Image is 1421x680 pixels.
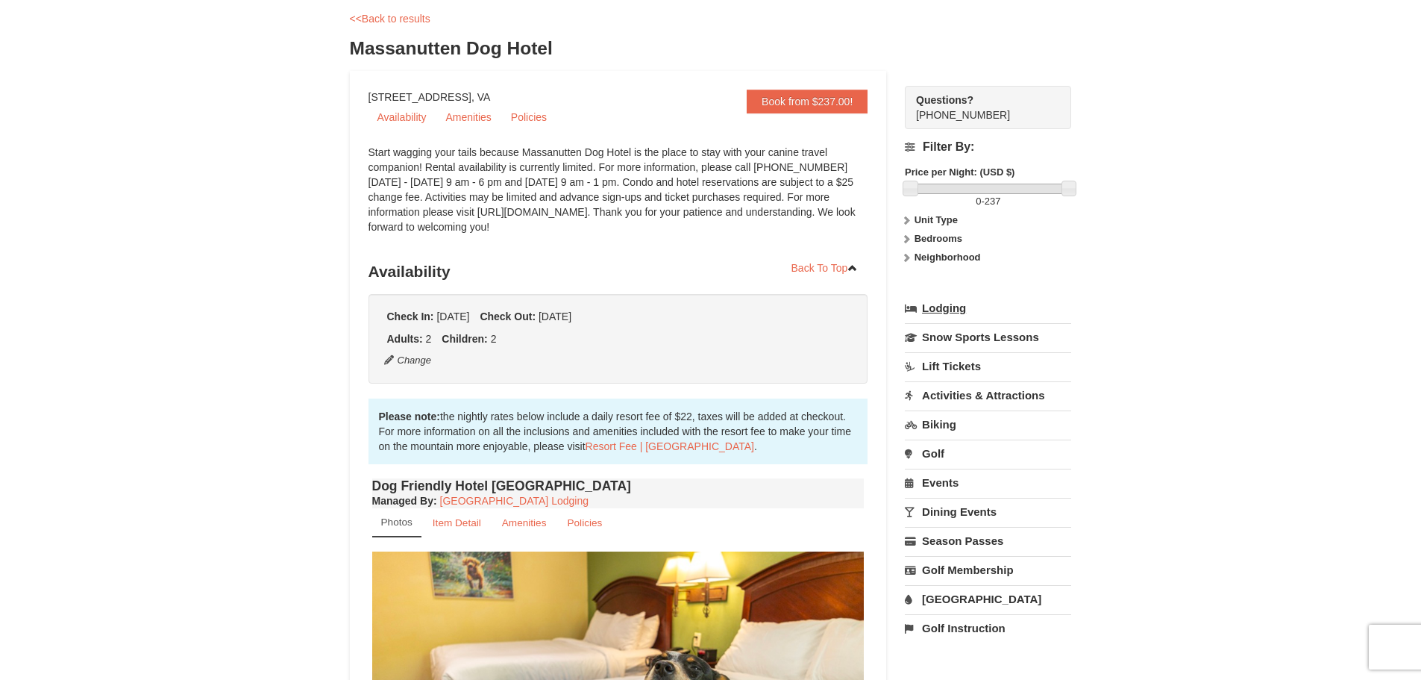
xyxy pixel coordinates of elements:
strong: Price per Night: (USD $) [905,166,1014,178]
a: Golf Instruction [905,614,1071,642]
span: [DATE] [436,311,469,322]
strong: Check Out: [480,311,536,322]
h3: Availability [368,257,868,287]
a: Back To Top [782,257,868,279]
a: Dining Events [905,498,1071,525]
span: [DATE] [539,311,571,322]
button: Change [383,352,433,369]
div: the nightly rates below include a daily resort fee of $22, taxes will be added at checkout. For m... [368,399,868,464]
span: 2 [491,333,497,345]
strong: Adults: [387,333,423,345]
a: Season Passes [905,527,1071,555]
a: Golf [905,440,1071,467]
a: [GEOGRAPHIC_DATA] Lodging [440,495,589,507]
strong: Bedrooms [915,233,962,244]
strong: Please note: [379,411,440,422]
a: Amenities [436,106,500,128]
strong: Check In: [387,311,434,322]
a: Resort Fee | [GEOGRAPHIC_DATA] [586,440,754,452]
a: Activities & Attractions [905,381,1071,409]
label: - [905,194,1071,209]
small: Photos [381,517,413,528]
a: Policies [557,508,612,537]
h4: Filter By: [905,140,1071,154]
span: Managed By [372,495,433,507]
a: Snow Sports Lessons [905,323,1071,351]
span: 0 [976,196,981,207]
strong: : [372,495,437,507]
a: Golf Membership [905,556,1071,584]
small: Policies [567,517,602,528]
a: Availability [368,106,436,128]
a: Biking [905,411,1071,438]
a: [GEOGRAPHIC_DATA] [905,585,1071,613]
a: Lift Tickets [905,352,1071,380]
span: [PHONE_NUMBER] [916,93,1044,121]
a: <<Back to results [350,13,430,25]
span: 2 [426,333,432,345]
a: Lodging [905,295,1071,322]
small: Item Detail [433,517,481,528]
strong: Children: [442,333,487,345]
a: Book from $237.00! [747,90,868,113]
h4: Dog Friendly Hotel [GEOGRAPHIC_DATA] [372,478,865,493]
a: Amenities [492,508,556,537]
h3: Massanutten Dog Hotel [350,34,1072,63]
strong: Unit Type [915,214,958,225]
div: Start wagging your tails because Massanutten Dog Hotel is the place to stay with your canine trav... [368,145,868,249]
a: Item Detail [423,508,491,537]
a: Photos [372,508,421,537]
strong: Questions? [916,94,973,106]
a: Policies [502,106,556,128]
span: 237 [985,196,1001,207]
strong: Neighborhood [915,252,981,263]
small: Amenities [502,517,547,528]
a: Events [905,469,1071,496]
